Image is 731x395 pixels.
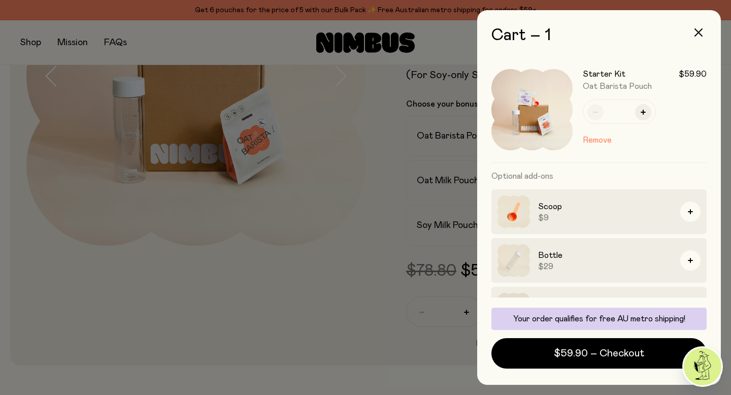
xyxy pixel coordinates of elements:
[538,213,672,223] span: $9
[491,26,707,45] h2: Cart – 1
[497,314,701,324] p: Your order qualifies for free AU metro shipping!
[583,69,625,79] h3: Starter Kit
[583,134,612,146] button: Remove
[583,82,652,90] span: Oat Barista Pouch
[684,348,721,385] img: agent
[538,201,672,213] h3: Scoop
[491,338,707,369] button: $59.90 – Checkout
[491,163,707,189] h3: Optional add-ons
[554,346,644,360] span: $59.90 – Checkout
[538,249,672,261] h3: Bottle
[538,261,672,272] span: $29
[679,69,707,79] span: $59.90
